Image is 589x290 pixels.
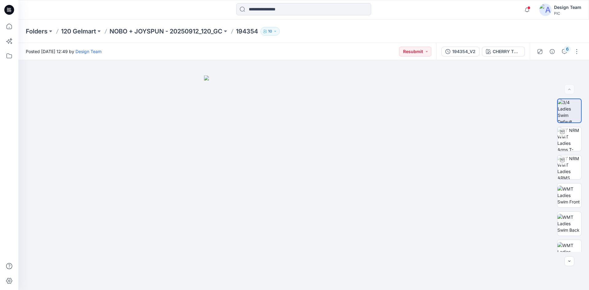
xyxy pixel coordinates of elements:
div: CHERRY TOMATO [493,48,521,55]
div: 194354_V2 [452,48,475,55]
img: TT NRM WMT Ladies Arms T-POSE [557,127,581,151]
img: WMT Ladies Swim Front [557,186,581,205]
button: Details [547,47,557,56]
img: 3/4 Ladies Swim Default [558,99,581,122]
div: 6 [564,46,570,52]
button: 194354_V2 [441,47,479,56]
button: CHERRY TOMATO [482,47,525,56]
img: avatar [539,4,552,16]
button: 6 [560,47,569,56]
span: Posted [DATE] 12:49 by [26,48,102,55]
a: Design Team [75,49,102,54]
a: NOBO + JOYSPUN - 20250912_120_GC [110,27,222,36]
p: 194354 [236,27,258,36]
img: WMT Ladies Swim Left [557,242,581,261]
button: 10 [260,27,280,36]
a: 120 Gelmart [61,27,96,36]
a: Folders [26,27,48,36]
div: Design Team [554,4,581,11]
p: 10 [268,28,272,35]
img: TT NRM WMT Ladies ARMS DOWN [557,155,581,179]
div: PIC [554,11,581,16]
img: WMT Ladies Swim Back [557,214,581,233]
